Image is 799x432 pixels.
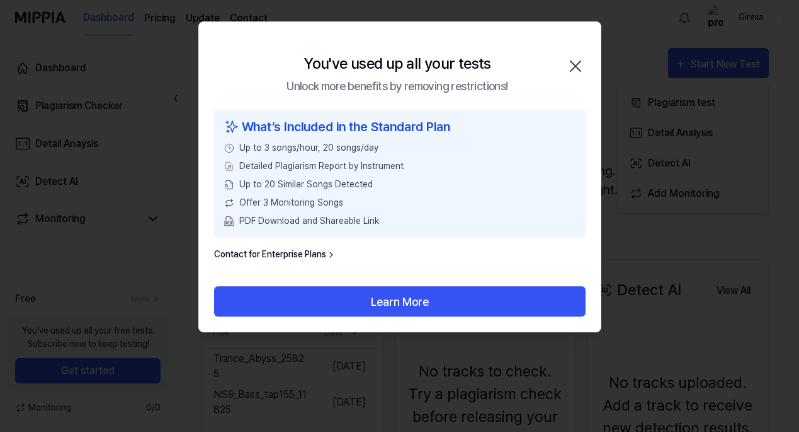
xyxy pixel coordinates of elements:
div: Unlock more benefits by removing restrictions! [286,78,507,95]
img: File Select [224,161,234,172]
img: sparkles icon [224,117,239,136]
div: You've used up all your tests [303,52,491,75]
a: Contact for Enterprise Plans [214,248,336,261]
img: PDF Download [224,216,234,226]
span: PDF Download and Shareable Link [239,214,379,228]
span: Offer 3 Monitoring Songs [239,196,343,209]
span: Up to 3 songs/hour, 20 songs/day [239,141,378,155]
span: Detailed Plagiarism Report by Instrument [239,160,404,173]
button: Learn More [214,286,586,317]
span: Up to 20 Similar Songs Detected [239,178,373,191]
div: What’s Included in the Standard Plan [224,117,575,136]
